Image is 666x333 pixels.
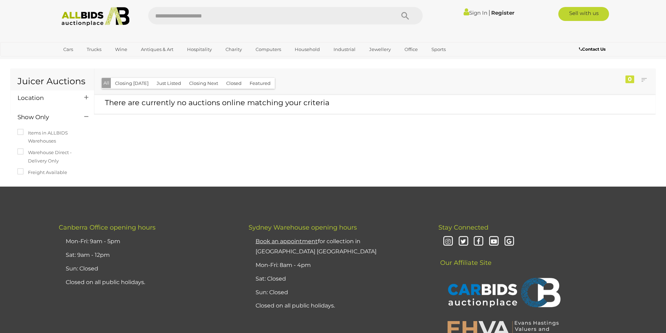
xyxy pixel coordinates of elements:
[488,236,500,248] i: Youtube
[438,224,488,231] span: Stay Connected
[17,114,74,121] h4: Show Only
[388,7,423,24] button: Search
[136,44,178,55] a: Antiques & Art
[59,224,156,231] span: Canberra Office opening hours
[58,7,134,26] img: Allbids.com.au
[442,236,454,248] i: Instagram
[17,149,87,165] label: Warehouse Direct - Delivery Only
[254,286,421,299] li: Sun: Closed
[64,248,231,262] li: Sat: 9am - 12pm
[256,238,318,245] u: Book an appointment
[472,236,485,248] i: Facebook
[64,276,231,289] li: Closed on all public holidays.
[221,44,246,55] a: Charity
[17,95,74,101] h4: Location
[254,259,421,272] li: Mon-Fri: 8am - 4pm
[579,45,607,53] a: Contact Us
[59,44,78,55] a: Cars
[579,46,606,52] b: Contact Us
[110,44,132,55] a: Wine
[457,236,470,248] i: Twitter
[59,55,117,67] a: [GEOGRAPHIC_DATA]
[245,78,275,89] button: Featured
[254,299,421,313] li: Closed on all public holidays.
[182,44,216,55] a: Hospitality
[249,224,357,231] span: Sydney Warehouse opening hours
[17,129,87,145] label: Items in ALLBIDS Warehouses
[427,44,450,55] a: Sports
[17,77,87,86] h1: Juicer Auctions
[111,78,153,89] button: Closing [DATE]
[256,238,377,255] a: Book an appointmentfor collection in [GEOGRAPHIC_DATA] [GEOGRAPHIC_DATA]
[444,270,563,317] img: CARBIDS Auctionplace
[290,44,324,55] a: Household
[464,9,487,16] a: Sign In
[558,7,609,21] a: Sell with us
[254,272,421,286] li: Sat: Closed
[82,44,106,55] a: Trucks
[105,98,329,107] span: There are currently no auctions online matching your criteria
[64,262,231,276] li: Sun: Closed
[503,236,515,248] i: Google
[251,44,286,55] a: Computers
[17,186,74,193] h4: Category
[365,44,395,55] a: Jewellery
[400,44,422,55] a: Office
[491,9,514,16] a: Register
[625,75,634,83] div: 0
[64,235,231,248] li: Mon-Fri: 9am - 5pm
[488,9,490,16] span: |
[438,248,492,267] span: Our Affiliate Site
[222,78,246,89] button: Closed
[329,44,360,55] a: Industrial
[102,78,111,88] button: All
[17,168,67,176] label: Freight Available
[185,78,222,89] button: Closing Next
[152,78,185,89] button: Just Listed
